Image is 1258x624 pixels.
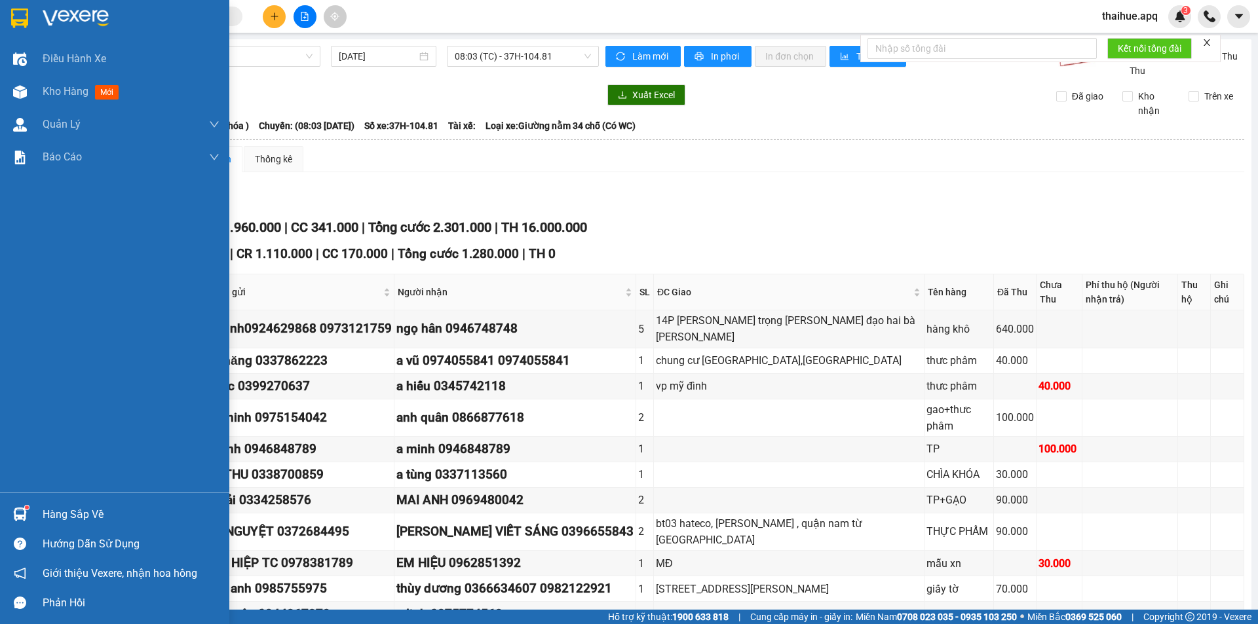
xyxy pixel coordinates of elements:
[996,321,1034,337] div: 640.000
[43,565,197,581] span: Giới thiệu Vexere, nhận hoa hồng
[95,85,119,100] span: mới
[1233,10,1245,22] span: caret-down
[263,5,286,28] button: plus
[711,49,741,64] span: In phơi
[209,152,219,162] span: down
[1020,614,1024,619] span: ⚪️
[638,441,651,457] div: 1
[638,555,651,572] div: 1
[684,46,752,67] button: printerIn phơi
[259,119,354,133] span: Chuyến: (08:03 [DATE])
[1181,6,1191,15] sup: 3
[926,523,991,540] div: THỰC PHẨM
[14,596,26,609] span: message
[656,352,922,369] div: chung cư [GEOGRAPHIC_DATA],[GEOGRAPHIC_DATA]
[202,439,392,459] div: a minh 0946848789
[398,285,622,299] span: Người nhận
[996,409,1034,426] div: 100.000
[607,84,685,105] button: downloadXuất Excel
[202,579,392,598] div: nam anh 0985755975
[43,505,219,524] div: Hàng sắp về
[324,5,347,28] button: aim
[330,12,339,21] span: aim
[1185,612,1194,621] span: copyright
[202,408,392,428] div: bô chinh 0975154042
[605,46,681,67] button: syncLàm mới
[455,46,591,66] span: 08:03 (TC) - 37H-104.81
[391,246,394,261] span: |
[43,50,106,67] span: Điều hành xe
[529,246,556,261] span: TH 0
[657,285,911,299] span: ĐC Giao
[11,9,28,28] img: logo-vxr
[1199,89,1238,103] span: Trên xe
[396,579,634,598] div: thùy dương 0366634607 0982122921
[1092,8,1168,24] span: thaihue.apq
[829,46,906,67] button: bar-chartThống kê
[672,612,729,622] strong: 1900 633 818
[43,85,88,98] span: Kho hàng
[14,567,26,579] span: notification
[13,52,27,66] img: warehouse-icon
[396,408,634,428] div: anh quân 0866877618
[202,465,392,485] div: MẸ THU 0338700859
[316,246,319,261] span: |
[204,285,381,299] span: Người gửi
[1039,441,1080,457] div: 100.000
[996,352,1034,369] div: 40.000
[396,490,634,510] div: MAI ANH 0969480042
[1039,378,1080,394] div: 40.000
[43,149,82,165] span: Báo cáo
[755,46,826,67] button: In đơn chọn
[362,219,365,235] span: |
[1027,610,1122,624] span: Miền Bắc
[867,38,1097,59] input: Nhập số tổng đài
[632,88,675,102] span: Xuất Excel
[237,246,313,261] span: CR 1.110.000
[339,49,417,64] input: 13/09/2025
[638,321,651,337] div: 5
[230,246,233,261] span: |
[13,507,27,521] img: warehouse-icon
[996,492,1034,508] div: 90.000
[1174,10,1186,22] img: icon-new-feature
[695,52,706,62] span: printer
[608,610,729,624] span: Hỗ trợ kỹ thuật:
[638,466,651,483] div: 1
[1204,10,1215,22] img: phone-icon
[13,85,27,99] img: warehouse-icon
[364,119,438,133] span: Số xe: 37H-104.81
[486,119,636,133] span: Loại xe: Giường nằm 34 chỗ (Có WC)
[616,52,627,62] span: sync
[656,581,922,597] div: [STREET_ADDRESS][PERSON_NAME]
[1178,274,1211,310] th: Thu hộ
[996,606,1034,623] div: 50.000
[856,610,1017,624] span: Miền Nam
[43,534,219,554] div: Hướng dẫn sử dụng
[1202,38,1211,47] span: close
[396,319,634,339] div: ngọ hân 0946748748
[202,490,392,510] div: Gì Hải 0334258576
[495,219,498,235] span: |
[322,246,388,261] span: CC 170.000
[1132,610,1134,624] span: |
[996,581,1034,597] div: 70.000
[926,321,991,337] div: hàng khô
[284,219,288,235] span: |
[202,376,392,396] div: a đức 0399270637
[202,522,392,541] div: CHỊ NGUYỆT 0372684495
[300,12,309,21] span: file-add
[638,409,651,426] div: 2
[632,49,670,64] span: Làm mới
[638,606,651,623] div: 1
[738,610,740,624] span: |
[270,12,279,21] span: plus
[398,246,519,261] span: Tổng cước 1.280.000
[656,515,922,548] div: bt03 hateco, [PERSON_NAME] , quận nam từ [GEOGRAPHIC_DATA]
[396,522,634,541] div: [PERSON_NAME] VIẾT SÁNG 0396655843
[25,505,29,509] sup: 1
[840,52,851,62] span: bar-chart
[926,441,991,457] div: TP
[1039,555,1080,572] div: 30.000
[13,118,27,132] img: warehouse-icon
